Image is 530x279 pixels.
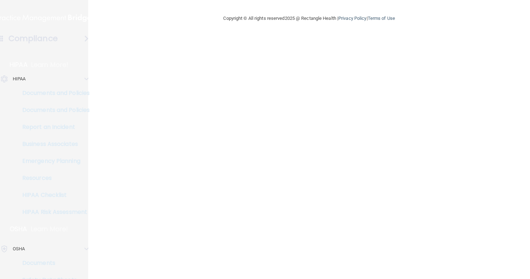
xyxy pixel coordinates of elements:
p: Report an Incident [5,124,101,131]
a: Terms of Use [368,16,395,21]
h4: Compliance [9,34,58,44]
p: HIPAA [13,75,26,83]
p: OSHA [13,245,25,253]
p: HIPAA Risk Assessment [5,209,101,216]
p: Business Associates [5,141,101,148]
p: Documents and Policies [5,90,101,97]
p: HIPAA Checklist [5,192,101,199]
p: Resources [5,175,101,182]
p: Learn More! [31,61,69,69]
p: Emergency Planning [5,158,101,165]
p: Documents [5,260,101,267]
p: Documents and Policies [5,107,101,114]
p: HIPAA [10,61,28,69]
p: Learn More! [31,225,68,233]
div: Copyright © All rights reserved 2025 @ Rectangle Health | | [180,7,439,30]
p: OSHA [10,225,27,233]
a: Privacy Policy [338,16,366,21]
